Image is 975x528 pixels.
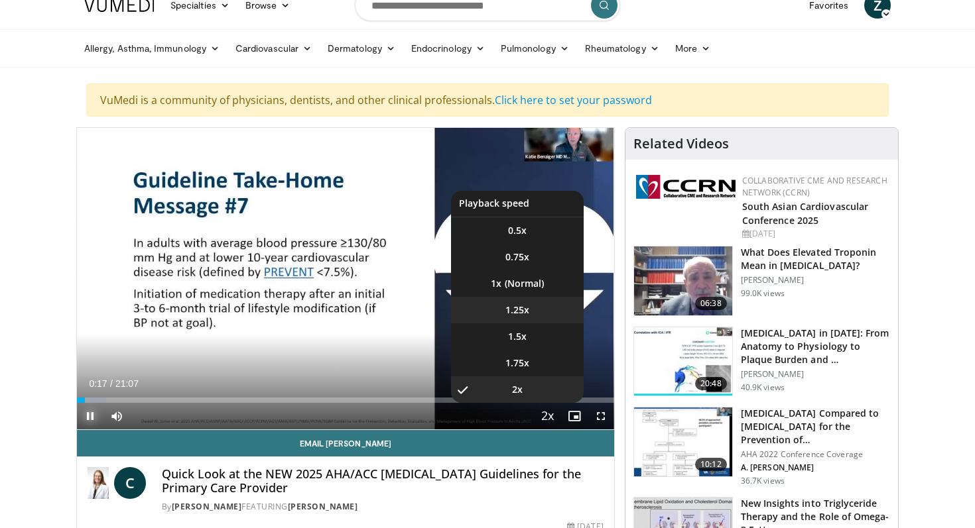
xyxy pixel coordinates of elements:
h3: [MEDICAL_DATA] Compared to [MEDICAL_DATA] for the Prevention of… [741,407,890,447]
img: 7c0f9b53-1609-4588-8498-7cac8464d722.150x105_q85_crop-smart_upscale.jpg [634,407,732,476]
a: South Asian Cardiovascular Conference 2025 [742,200,869,227]
img: 823da73b-7a00-425d-bb7f-45c8b03b10c3.150x105_q85_crop-smart_upscale.jpg [634,327,732,396]
a: C [114,467,146,499]
p: 36.7K views [741,476,785,486]
h4: Related Videos [633,136,729,152]
span: 1.75x [505,356,529,370]
a: Email [PERSON_NAME] [77,430,614,456]
span: 2x [512,383,523,396]
span: 0.75x [505,250,529,264]
span: 1.5x [508,330,527,343]
div: VuMedi is a community of physicians, dentists, and other clinical professionals. [86,83,889,117]
img: Dr. Catherine P. Benziger [88,467,109,499]
p: 99.0K views [741,288,785,299]
h4: Quick Look at the NEW 2025 AHA/ACC [MEDICAL_DATA] Guidelines for the Primary Care Provider [162,467,604,496]
div: [DATE] [742,228,887,240]
a: Click here to set your password [495,93,652,107]
p: AHA 2022 Conference Coverage [741,449,890,460]
button: Enable picture-in-picture mode [561,403,588,429]
span: 0:17 [89,378,107,389]
button: Pause [77,403,103,429]
a: 20:48 [MEDICAL_DATA] in [DATE]: From Anatomy to Physiology to Plaque Burden and … [PERSON_NAME] 4... [633,327,890,397]
h3: [MEDICAL_DATA] in [DATE]: From Anatomy to Physiology to Plaque Burden and … [741,327,890,366]
a: Endocrinology [403,35,493,62]
a: Allergy, Asthma, Immunology [76,35,227,62]
a: 10:12 [MEDICAL_DATA] Compared to [MEDICAL_DATA] for the Prevention of… AHA 2022 Conference Covera... [633,407,890,486]
span: 06:38 [695,297,727,310]
a: [PERSON_NAME] [288,501,358,512]
a: Collaborative CME and Research Network (CCRN) [742,175,887,198]
div: Progress Bar [77,397,614,403]
span: 1.25x [505,303,529,317]
a: Rheumatology [577,35,667,62]
a: Dermatology [320,35,403,62]
img: 98daf78a-1d22-4ebe-927e-10afe95ffd94.150x105_q85_crop-smart_upscale.jpg [634,246,732,315]
span: / [110,378,113,389]
a: [PERSON_NAME] [172,501,242,512]
p: A. [PERSON_NAME] [741,462,890,473]
a: Pulmonology [493,35,577,62]
div: By FEATURING [162,501,604,513]
video-js: Video Player [77,128,614,430]
img: a04ee3ba-8487-4636-b0fb-5e8d268f3737.png.150x105_q85_autocrop_double_scale_upscale_version-0.2.png [636,175,736,199]
p: 40.9K views [741,382,785,393]
p: [PERSON_NAME] [741,369,890,380]
span: 10:12 [695,458,727,471]
span: 20:48 [695,377,727,390]
button: Mute [103,403,130,429]
span: 21:07 [115,378,139,389]
span: 1x [491,277,501,290]
button: Playback Rate [535,403,561,429]
h3: What Does Elevated Troponin Mean in [MEDICAL_DATA]? [741,246,890,272]
p: [PERSON_NAME] [741,275,890,286]
span: 0.5x [508,224,527,237]
a: Cardiovascular [227,35,320,62]
button: Fullscreen [588,403,614,429]
a: 06:38 What Does Elevated Troponin Mean in [MEDICAL_DATA]? [PERSON_NAME] 99.0K views [633,246,890,316]
a: More [667,35,718,62]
